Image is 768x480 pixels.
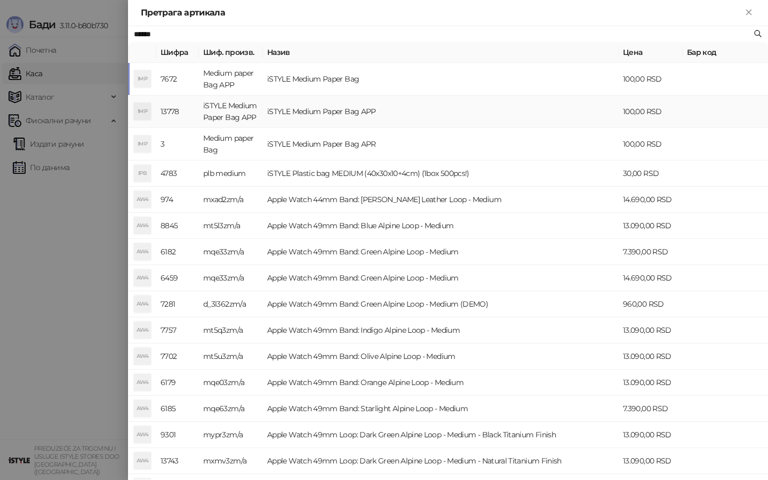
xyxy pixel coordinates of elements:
td: 7.390,00 RSD [619,239,683,265]
td: 4783 [156,161,199,187]
td: iSTYLE Medium Paper Bag [263,63,619,95]
td: 960,00 RSD [619,291,683,317]
td: 7672 [156,63,199,95]
td: Apple Watch 49mm Band: Green Alpine Loop - Medium [263,265,619,291]
th: Цена [619,42,683,63]
div: AW4 [134,217,151,234]
td: 30,00 RSD [619,161,683,187]
td: 100,00 RSD [619,95,683,128]
td: Medium paper Bag APP [199,63,263,95]
td: 13743 [156,448,199,474]
td: iSTYLE Medium Paper Bag APP [199,95,263,128]
td: 7281 [156,291,199,317]
td: 100,00 RSD [619,128,683,161]
td: 6459 [156,265,199,291]
td: mt5l3zm/a [199,213,263,239]
td: 13.090,00 RSD [619,448,683,474]
td: 13.090,00 RSD [619,213,683,239]
td: mqe03zm/a [199,370,263,396]
div: AW4 [134,243,151,260]
td: Apple Watch 49mm Band: Starlight Alpine Loop - Medium [263,396,619,422]
td: Apple Watch 49mm Loop: Dark Green Alpine Loop - Medium - Natural Titanium Finish [263,448,619,474]
td: 14.690,00 RSD [619,265,683,291]
div: AW4 [134,295,151,313]
td: mypr3zm/a [199,422,263,448]
div: IPB [134,165,151,182]
td: Medium paper Bag [199,128,263,161]
th: Бар код [683,42,768,63]
td: Apple Watch 44mm Band: [PERSON_NAME] Leather Loop - Medium [263,187,619,213]
td: mqe33zm/a [199,239,263,265]
div: AW4 [134,322,151,339]
td: Apple Watch 49mm Band: Orange Alpine Loop - Medium [263,370,619,396]
td: Apple Watch 49mm Band: Indigo Alpine Loop - Medium [263,317,619,343]
td: 9301 [156,422,199,448]
th: Шифра [156,42,199,63]
td: Apple Watch 49mm Band: Green Alpine Loop - Medium (DEMO) [263,291,619,317]
td: mt5u3zm/a [199,343,263,370]
div: AW4 [134,191,151,208]
div: IMP [134,135,151,153]
td: 100,00 RSD [619,63,683,95]
td: d_3l362zm/a [199,291,263,317]
th: Назив [263,42,619,63]
div: AW4 [134,400,151,417]
td: Apple Watch 49mm Band: Green Alpine Loop - Medium [263,239,619,265]
td: mxad2zm/a [199,187,263,213]
td: 6182 [156,239,199,265]
div: IMP [134,70,151,87]
td: 7702 [156,343,199,370]
th: Шиф. произв. [199,42,263,63]
button: Close [742,6,755,19]
td: Apple Watch 49mm Band: Olive Alpine Loop - Medium [263,343,619,370]
td: 13778 [156,95,199,128]
div: AW4 [134,426,151,443]
td: mxmv3zm/a [199,448,263,474]
td: 7.390,00 RSD [619,396,683,422]
td: iSTYLE Medium Paper Bag APR [263,128,619,161]
td: Apple Watch 49mm Loop: Dark Green Alpine Loop - Medium - Black Titanium Finish [263,422,619,448]
td: mt5q3zm/a [199,317,263,343]
div: AW4 [134,452,151,469]
td: mqe63zm/a [199,396,263,422]
td: 13.090,00 RSD [619,343,683,370]
td: 3 [156,128,199,161]
td: 974 [156,187,199,213]
td: 13.090,00 RSD [619,370,683,396]
td: 6179 [156,370,199,396]
td: 13.090,00 RSD [619,317,683,343]
td: 7757 [156,317,199,343]
td: plb medium [199,161,263,187]
div: AW4 [134,269,151,286]
td: 14.690,00 RSD [619,187,683,213]
td: 8845 [156,213,199,239]
td: iSTYLE Medium Paper Bag APP [263,95,619,128]
div: AW4 [134,348,151,365]
td: Apple Watch 49mm Band: Blue Alpine Loop - Medium [263,213,619,239]
div: AW4 [134,374,151,391]
div: Претрага артикала [141,6,742,19]
td: 13.090,00 RSD [619,422,683,448]
td: iSTYLE Plastic bag MEDIUM (40x30x10+4cm) (1box 500pcs!) [263,161,619,187]
div: IMP [134,103,151,120]
td: 6185 [156,396,199,422]
td: mqe33zm/a [199,265,263,291]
